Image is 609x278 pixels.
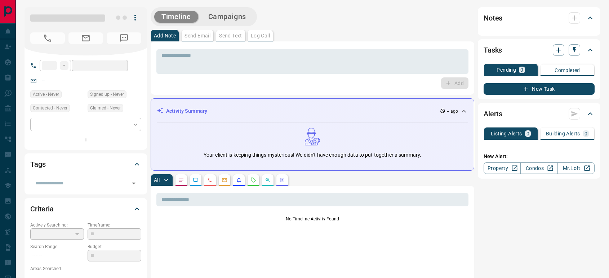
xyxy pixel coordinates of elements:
[520,67,523,72] p: 0
[30,222,84,228] p: Actively Searching:
[584,131,587,136] p: 0
[222,177,227,183] svg: Emails
[250,177,256,183] svg: Requests
[193,177,199,183] svg: Lead Browsing Activity
[484,105,595,122] div: Alerts
[30,156,141,173] div: Tags
[30,203,54,215] h2: Criteria
[484,162,521,174] a: Property
[204,151,421,159] p: Your client is keeping things mysterious! We didn't have enough data to put together a summary.
[484,153,595,160] p: New Alert:
[129,178,139,188] button: Open
[156,216,468,222] p: No Timeline Activity Found
[42,78,45,84] a: --
[236,177,242,183] svg: Listing Alerts
[526,131,529,136] p: 0
[279,177,285,183] svg: Agent Actions
[520,162,557,174] a: Condos
[33,91,59,98] span: Active - Never
[546,131,580,136] p: Building Alerts
[88,222,141,228] p: Timeframe:
[497,67,516,72] p: Pending
[90,91,124,98] span: Signed up - Never
[207,177,213,183] svg: Calls
[154,33,176,38] p: Add Note
[484,108,502,120] h2: Alerts
[447,108,458,115] p: -- ago
[68,32,103,44] span: No Email
[265,177,271,183] svg: Opportunities
[166,107,207,115] p: Activity Summary
[491,131,522,136] p: Listing Alerts
[557,162,595,174] a: Mr.Loft
[30,158,45,170] h2: Tags
[88,243,141,250] p: Budget:
[30,200,141,218] div: Criteria
[201,11,253,23] button: Campaigns
[30,32,65,44] span: No Number
[178,177,184,183] svg: Notes
[484,41,595,59] div: Tasks
[33,104,67,112] span: Contacted - Never
[555,68,580,73] p: Completed
[157,104,468,118] div: Activity Summary-- ago
[484,9,595,27] div: Notes
[154,178,160,183] p: All
[484,44,502,56] h2: Tasks
[30,265,141,272] p: Areas Searched:
[90,104,121,112] span: Claimed - Never
[30,243,84,250] p: Search Range:
[484,83,595,95] button: New Task
[154,11,198,23] button: Timeline
[484,12,502,24] h2: Notes
[30,250,84,262] p: -- - --
[107,32,141,44] span: No Number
